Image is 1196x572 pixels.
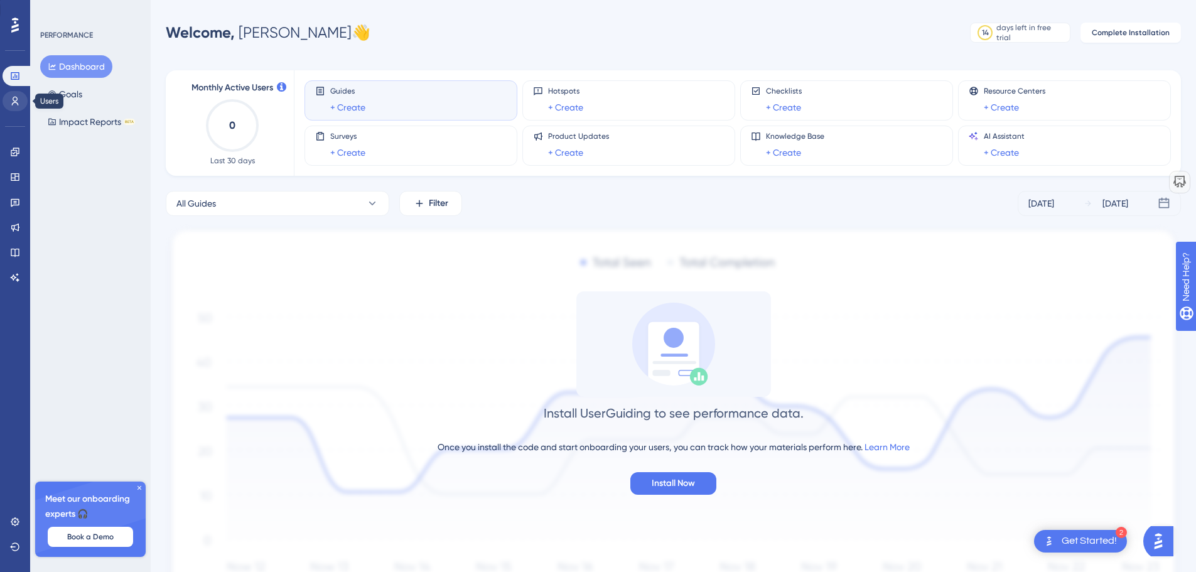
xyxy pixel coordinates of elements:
span: Last 30 days [210,156,255,166]
span: Resource Centers [984,86,1045,96]
span: Monthly Active Users [191,80,273,95]
a: Learn More [865,442,910,452]
span: AI Assistant [984,131,1025,141]
div: days left in free trial [996,23,1066,43]
span: Need Help? [30,3,78,18]
text: 0 [229,119,235,131]
button: All Guides [166,191,389,216]
span: Filter [429,196,448,211]
span: Welcome, [166,23,235,41]
span: Complete Installation [1092,28,1170,38]
span: Surveys [330,131,365,141]
span: Checklists [766,86,802,96]
div: [PERSON_NAME] 👋 [166,23,370,43]
div: PERFORMANCE [40,30,93,40]
a: + Create [766,145,801,160]
div: [DATE] [1028,196,1054,211]
div: 2 [1116,527,1127,538]
div: 14 [982,28,989,38]
a: + Create [330,100,365,115]
span: Meet our onboarding experts 🎧 [45,492,136,522]
span: Knowledge Base [766,131,824,141]
img: launcher-image-alternative-text [1042,534,1057,549]
a: + Create [984,145,1019,160]
button: Filter [399,191,462,216]
a: + Create [984,100,1019,115]
button: Install Now [630,472,716,495]
div: Install UserGuiding to see performance data. [544,404,804,422]
span: Product Updates [548,131,609,141]
button: Complete Installation [1080,23,1181,43]
span: Book a Demo [67,532,114,542]
a: + Create [330,145,365,160]
a: + Create [548,145,583,160]
button: Impact ReportsBETA [40,111,143,133]
span: Install Now [652,476,695,491]
div: Once you install the code and start onboarding your users, you can track how your materials perfo... [438,440,910,455]
a: + Create [766,100,801,115]
button: Book a Demo [48,527,133,547]
button: Dashboard [40,55,112,78]
a: + Create [548,100,583,115]
div: Get Started! [1062,534,1117,548]
div: [DATE] [1102,196,1128,211]
div: Open Get Started! checklist, remaining modules: 2 [1034,530,1127,553]
iframe: UserGuiding AI Assistant Launcher [1143,522,1181,560]
span: All Guides [176,196,216,211]
div: BETA [124,119,135,125]
span: Guides [330,86,365,96]
button: Goals [40,83,90,105]
span: Hotspots [548,86,583,96]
